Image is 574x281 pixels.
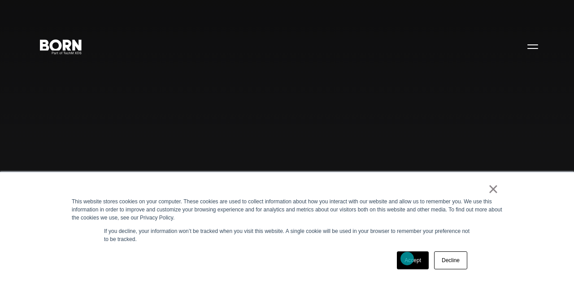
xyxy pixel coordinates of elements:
button: Open [522,37,544,56]
p: If you decline, your information won’t be tracked when you visit this website. A single cookie wi... [104,227,470,243]
a: Decline [434,251,467,269]
a: Accept [397,251,429,269]
a: × [488,185,499,193]
div: This website stores cookies on your computer. These cookies are used to collect information about... [72,198,502,222]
